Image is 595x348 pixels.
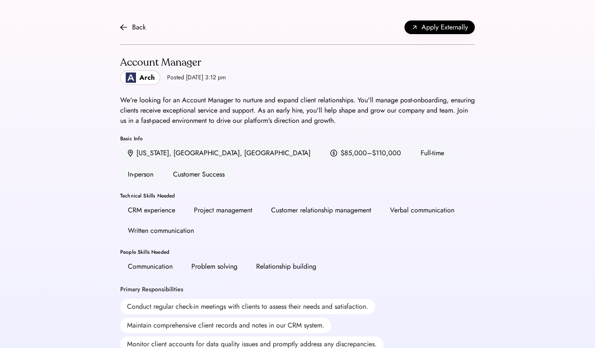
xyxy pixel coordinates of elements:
div: Full-time [413,145,452,162]
img: money.svg [330,149,337,157]
div: Customer Success [165,166,232,183]
div: Written communication [128,226,194,236]
div: People Skills Needed [120,249,475,255]
div: Project management [194,205,252,215]
div: Maintain comprehensive client records and notes in our CRM system. [120,318,331,333]
div: Basic Info [120,136,475,141]
div: Account Manager [120,56,226,70]
div: Communication [128,261,173,272]
div: We're looking for an Account Manager to nurture and expand client relationships. You'll manage po... [120,95,475,126]
div: $85,000–$110,000 [341,148,401,158]
div: Conduct regular check-in meetings with clients to assess their needs and satisfaction. [120,299,375,314]
button: Apply Externally [404,20,475,34]
img: arrow-back.svg [120,24,127,31]
div: Relationship building [256,261,316,272]
div: In-person [120,166,161,183]
div: [US_STATE], [GEOGRAPHIC_DATA], [GEOGRAPHIC_DATA] [136,148,311,158]
img: Logo_Blue_1.png [126,72,136,83]
img: location.svg [128,150,133,157]
div: Problem solving [191,261,237,272]
span: Apply Externally [422,22,468,32]
div: Customer relationship management [271,205,371,215]
div: Posted [DATE] 3:12 pm [167,73,226,82]
div: Primary Responsibilities [120,285,183,294]
div: Arch [139,72,155,83]
div: Technical Skills Needed [120,193,475,198]
div: CRM experience [128,205,175,215]
div: Back [132,22,146,32]
div: Verbal communication [390,205,454,215]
